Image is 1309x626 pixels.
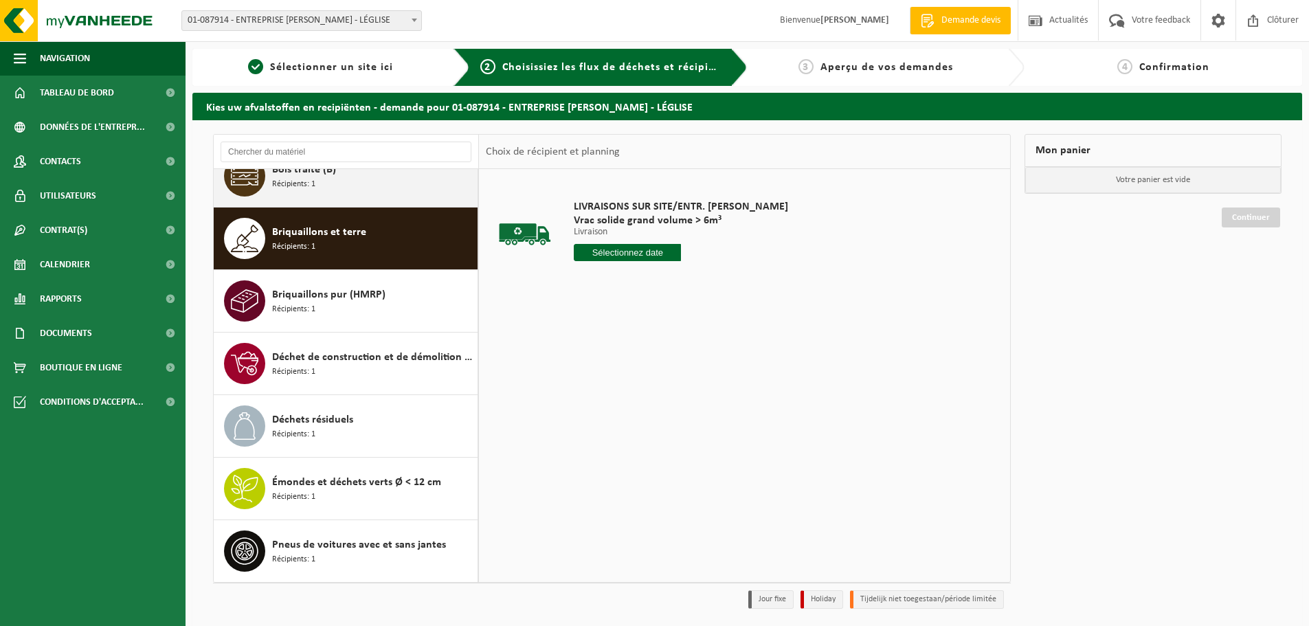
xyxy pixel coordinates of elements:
[214,458,478,520] button: Émondes et déchets verts Ø < 12 cm Récipients: 1
[248,59,263,74] span: 1
[182,11,421,30] span: 01-087914 - ENTREPRISE LAPRAILLE CALMIN - LÉGLISE
[272,553,315,566] span: Récipients: 1
[798,59,814,74] span: 3
[40,350,122,385] span: Boutique en ligne
[272,287,385,303] span: Briquaillons pur (HMRP)
[1222,208,1280,227] a: Continuer
[272,428,315,441] span: Récipients: 1
[40,213,87,247] span: Contrat(s)
[502,62,731,73] span: Choisissiez les flux de déchets et récipients
[272,161,336,178] span: Bois traité (B)
[199,59,443,76] a: 1Sélectionner un site ici
[272,303,315,316] span: Récipients: 1
[272,224,366,241] span: Briquaillons et terre
[272,349,474,366] span: Déchet de construction et de démolition mélangé (inerte et non inerte)
[40,110,145,144] span: Données de l'entrepr...
[748,590,794,609] li: Jour fixe
[214,520,478,582] button: Pneus de voitures avec et sans jantes Récipients: 1
[272,366,315,379] span: Récipients: 1
[1117,59,1132,74] span: 4
[40,316,92,350] span: Documents
[40,282,82,316] span: Rapports
[192,93,1302,120] h2: Kies uw afvalstoffen en recipiënten - demande pour 01-087914 - ENTREPRISE [PERSON_NAME] - LÉGLISE
[574,244,681,261] input: Sélectionnez date
[574,227,788,237] p: Livraison
[272,537,446,553] span: Pneus de voitures avec et sans jantes
[820,15,889,25] strong: [PERSON_NAME]
[574,200,788,214] span: LIVRAISONS SUR SITE/ENTR. [PERSON_NAME]
[270,62,393,73] span: Sélectionner un site ici
[40,76,114,110] span: Tableau de bord
[40,144,81,179] span: Contacts
[181,10,422,31] span: 01-087914 - ENTREPRISE LAPRAILLE CALMIN - LÉGLISE
[272,178,315,191] span: Récipients: 1
[40,41,90,76] span: Navigation
[221,142,471,162] input: Chercher du matériel
[272,412,353,428] span: Déchets résiduels
[40,179,96,213] span: Utilisateurs
[574,214,788,227] span: Vrac solide grand volume > 6m³
[40,247,90,282] span: Calendrier
[850,590,1004,609] li: Tijdelijk niet toegestaan/période limitée
[1025,167,1281,193] p: Votre panier est vide
[214,395,478,458] button: Déchets résiduels Récipients: 1
[214,145,478,208] button: Bois traité (B) Récipients: 1
[480,59,495,74] span: 2
[479,135,627,169] div: Choix de récipient et planning
[820,62,953,73] span: Aperçu de vos demandes
[214,270,478,333] button: Briquaillons pur (HMRP) Récipients: 1
[272,474,441,491] span: Émondes et déchets verts Ø < 12 cm
[801,590,843,609] li: Holiday
[910,7,1011,34] a: Demande devis
[938,14,1004,27] span: Demande devis
[1139,62,1209,73] span: Confirmation
[272,241,315,254] span: Récipients: 1
[214,333,478,395] button: Déchet de construction et de démolition mélangé (inerte et non inerte) Récipients: 1
[1025,134,1282,167] div: Mon panier
[214,208,478,270] button: Briquaillons et terre Récipients: 1
[40,385,144,419] span: Conditions d'accepta...
[272,491,315,504] span: Récipients: 1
